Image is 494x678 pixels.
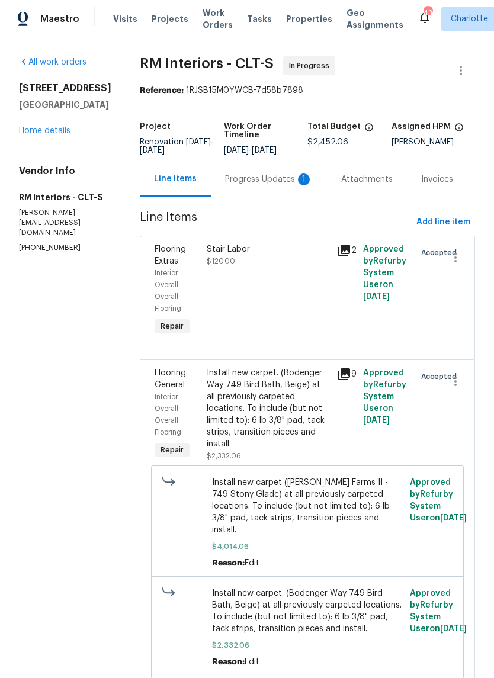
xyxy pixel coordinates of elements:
span: Flooring General [155,369,186,389]
span: Maestro [40,13,79,25]
span: Flooring Extras [155,245,186,265]
span: Tasks [247,15,272,23]
span: The hpm assigned to this work order. [454,123,464,138]
a: All work orders [19,58,86,66]
span: In Progress [289,60,334,72]
div: 1 [298,173,310,185]
p: [PERSON_NAME][EMAIL_ADDRESS][DOMAIN_NAME] [19,208,111,238]
span: Charlotte [451,13,488,25]
h5: RM Interiors - CLT-S [19,191,111,203]
span: [DATE] [252,146,277,155]
span: Approved by Refurby System User on [363,369,406,425]
span: Approved by Refurby System User on [363,245,406,301]
h4: Vendor Info [19,165,111,177]
span: Edit [245,559,259,567]
h5: Total Budget [307,123,361,131]
span: - [140,138,214,155]
span: [DATE] [363,416,390,425]
span: Approved by Refurby System User on [410,478,467,522]
h5: [GEOGRAPHIC_DATA] [19,99,111,111]
span: Geo Assignments [347,7,403,31]
p: [PHONE_NUMBER] [19,243,111,253]
div: Line Items [154,173,197,185]
div: 9 [337,367,356,381]
div: 1RJSB15M0YWCB-7d58b7898 [140,85,475,97]
span: Renovation [140,138,214,155]
span: Edit [245,658,259,666]
div: Stair Labor [207,243,330,255]
span: Accepted [421,371,461,383]
span: [DATE] [186,138,211,146]
span: - [224,146,277,155]
span: $2,332.06 [207,452,241,460]
span: $4,014.06 [212,541,403,552]
div: 43 [424,7,432,19]
span: RM Interiors - CLT-S [140,56,274,70]
a: Home details [19,127,70,135]
span: Install new carpet ([PERSON_NAME] Farms II - 749 Stony Glade) at all previously carpeted location... [212,477,403,536]
span: The total cost of line items that have been proposed by Opendoor. This sum includes line items th... [364,123,374,138]
span: Reason: [212,658,245,666]
span: Reason: [212,559,245,567]
span: $2,332.06 [212,640,403,651]
span: [DATE] [140,146,165,155]
span: [DATE] [440,514,467,522]
span: [DATE] [224,146,249,155]
span: Line Items [140,211,412,233]
h2: [STREET_ADDRESS] [19,82,111,94]
span: Properties [286,13,332,25]
span: Install new carpet. (Bodenger Way 749 Bird Bath, Beige) at all previously carpeted locations. To ... [212,587,403,635]
span: Approved by Refurby System User on [410,589,467,633]
span: Repair [156,320,188,332]
h5: Work Order Timeline [224,123,308,139]
span: Work Orders [203,7,233,31]
span: Add line item [416,215,470,230]
div: 2 [337,243,356,258]
h5: Project [140,123,171,131]
button: Add line item [412,211,475,233]
div: [PERSON_NAME] [392,138,476,146]
span: $2,452.06 [307,138,348,146]
div: Attachments [341,173,393,185]
div: Progress Updates [225,173,313,185]
b: Reference: [140,86,184,95]
span: Repair [156,444,188,456]
span: Interior Overall - Overall Flooring [155,393,183,436]
span: Projects [152,13,188,25]
h5: Assigned HPM [392,123,451,131]
span: [DATE] [440,625,467,633]
span: $120.00 [207,258,235,265]
span: Interior Overall - Overall Flooring [155,269,183,312]
span: Visits [113,13,137,25]
div: Install new carpet. (Bodenger Way 749 Bird Bath, Beige) at all previously carpeted locations. To ... [207,367,330,450]
div: Invoices [421,173,453,185]
span: [DATE] [363,293,390,301]
span: Accepted [421,247,461,259]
